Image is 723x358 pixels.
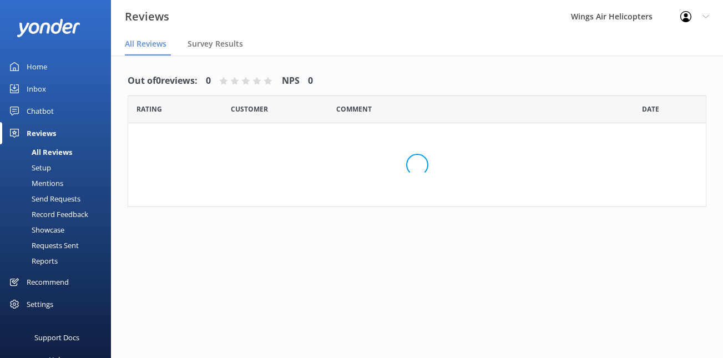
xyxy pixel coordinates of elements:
[7,222,64,238] div: Showcase
[7,191,111,206] a: Send Requests
[7,238,79,253] div: Requests Sent
[7,253,111,269] a: Reports
[7,144,111,160] a: All Reviews
[7,160,111,175] a: Setup
[136,104,162,114] span: Date
[125,8,169,26] h3: Reviews
[282,74,300,88] h4: NPS
[7,144,72,160] div: All Reviews
[7,206,111,222] a: Record Feedback
[308,74,313,88] h4: 0
[27,122,56,144] div: Reviews
[27,100,54,122] div: Chatbot
[7,160,51,175] div: Setup
[7,191,80,206] div: Send Requests
[7,253,58,269] div: Reports
[27,78,46,100] div: Inbox
[7,238,111,253] a: Requests Sent
[17,19,80,37] img: yonder-white-logo.png
[34,326,79,349] div: Support Docs
[231,104,268,114] span: Date
[7,206,88,222] div: Record Feedback
[336,104,372,114] span: Question
[642,104,659,114] span: Date
[27,271,69,293] div: Recommend
[27,56,47,78] div: Home
[206,74,211,88] h4: 0
[128,74,198,88] h4: Out of 0 reviews:
[7,222,111,238] a: Showcase
[7,175,63,191] div: Mentions
[27,293,53,315] div: Settings
[188,38,243,49] span: Survey Results
[125,38,166,49] span: All Reviews
[7,175,111,191] a: Mentions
